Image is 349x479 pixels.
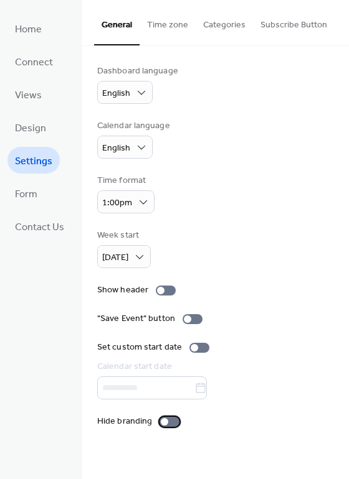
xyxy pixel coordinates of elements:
span: 1:00pm [102,195,132,212]
span: English [102,140,130,157]
span: English [102,85,130,102]
div: Show header [97,284,148,297]
span: Design [15,119,46,138]
a: Views [7,81,49,108]
div: Set custom start date [97,341,182,354]
div: Time format [97,174,152,187]
div: Calendar start date [97,360,331,373]
a: Form [7,180,45,207]
div: Hide branding [97,415,152,428]
a: Design [7,114,54,141]
span: Settings [15,152,52,171]
a: Connect [7,48,60,75]
a: Settings [7,147,60,174]
span: Home [15,20,42,39]
a: Home [7,15,49,42]
a: Contact Us [7,213,72,240]
div: "Save Event" button [97,312,175,325]
span: [DATE] [102,249,128,266]
span: Form [15,185,37,204]
span: Views [15,86,42,105]
span: Contact Us [15,218,64,237]
div: Calendar language [97,119,170,133]
div: Week start [97,229,148,242]
div: Dashboard language [97,65,178,78]
span: Connect [15,53,53,72]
